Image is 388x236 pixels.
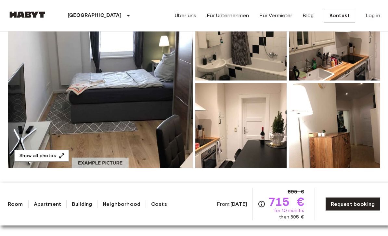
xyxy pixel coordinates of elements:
span: for 10 months [274,207,304,214]
svg: Check cost overview for full price breakdown. Please note that discounts apply to new joiners onl... [258,200,265,208]
p: [GEOGRAPHIC_DATA] [68,12,122,19]
a: Request booking [325,197,380,211]
span: 715 € [268,196,304,207]
img: Picture of unit DE-02-009-002-02HF [289,83,381,168]
a: Kontakt [324,9,355,22]
a: Blog [303,12,314,19]
a: Room [8,200,23,208]
a: Für Unternehmen [207,12,249,19]
a: Über uns [175,12,196,19]
a: Log in [366,12,380,19]
img: Habyt [8,11,47,18]
span: 895 € [288,188,304,196]
span: From: [217,201,247,208]
img: Picture of unit DE-02-009-002-02HF [195,83,287,168]
a: Building [72,200,92,208]
b: [DATE] [230,201,247,207]
button: Show all photos [14,150,69,162]
a: Costs [151,200,167,208]
span: then 895 € [279,214,304,220]
a: Für Vermieter [259,12,292,19]
a: Apartment [34,200,61,208]
a: Neighborhood [103,200,140,208]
